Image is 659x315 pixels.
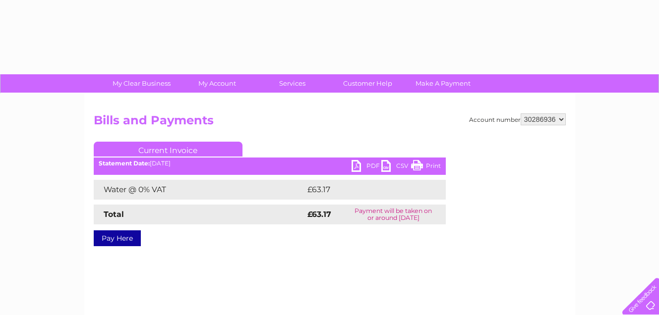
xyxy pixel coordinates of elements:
a: Pay Here [94,230,141,246]
a: Services [251,74,333,93]
b: Statement Date: [99,159,150,167]
strong: £63.17 [307,210,331,219]
td: Payment will be taken on or around [DATE] [341,205,445,224]
a: PDF [352,160,381,174]
a: My Clear Business [101,74,182,93]
a: Make A Payment [402,74,484,93]
a: Customer Help [327,74,409,93]
a: CSV [381,160,411,174]
a: Current Invoice [94,142,242,157]
td: Water @ 0% VAT [94,180,305,200]
strong: Total [104,210,124,219]
a: My Account [176,74,258,93]
div: [DATE] [94,160,446,167]
div: Account number [469,113,566,125]
h2: Bills and Payments [94,113,566,132]
a: Print [411,160,441,174]
td: £63.17 [305,180,424,200]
